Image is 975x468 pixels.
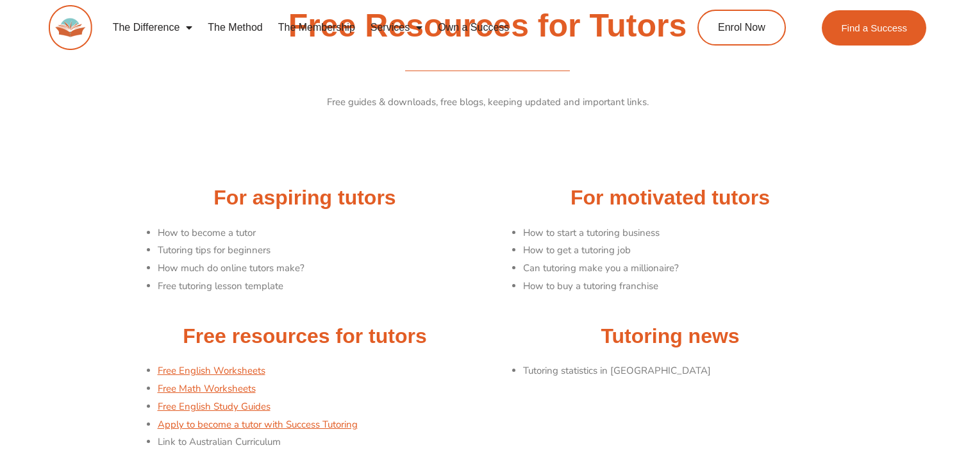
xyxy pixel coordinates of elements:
[494,323,847,350] h2: Tutoring news
[129,185,481,212] h2: For aspiring tutors
[105,13,201,42] a: The Difference
[363,13,430,42] a: Services
[158,242,481,260] li: Tutoring tips for beginners
[158,224,481,242] li: How to become a tutor
[158,382,256,395] a: Free Math Worksheets
[523,278,847,296] li: How to buy a tutoring franchise
[158,418,358,431] a: Apply to become a tutor with Success Tutoring
[158,433,481,451] li: Link to Australian Curriculum
[430,13,517,42] a: Own a Success
[105,13,647,42] nav: Menu
[697,10,786,46] a: Enrol Now
[494,185,847,212] h2: For motivated tutors
[158,364,265,377] a: Free English Worksheets
[158,278,481,296] li: Free tutoring lesson template
[523,260,847,278] li: Can tutoring make you a millionaire?
[200,13,270,42] a: The Method
[158,400,271,413] a: Free English Study Guides
[158,260,481,278] li: How much do online tutors make?
[718,22,765,33] span: Enrol Now
[523,242,847,260] li: How to get a tutoring job
[129,323,481,350] h2: Free resources for tutors
[841,23,907,33] span: Find a Success
[523,362,847,380] li: Tutoring statistics in [GEOGRAPHIC_DATA]
[271,13,363,42] a: The Membership
[523,224,847,242] li: How to start a tutoring business
[822,10,926,46] a: Find a Success
[129,94,847,112] p: Free guides & downloads, free blogs, keeping updated and important links.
